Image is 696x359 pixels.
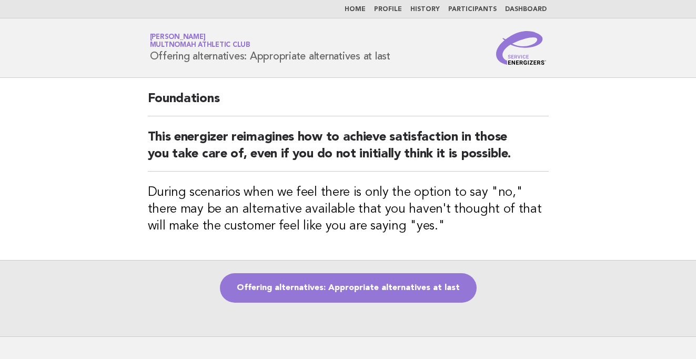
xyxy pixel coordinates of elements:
[150,42,250,49] span: Multnomah Athletic Club
[148,184,549,235] h3: During scenarios when we feel there is only the option to say "no," there may be an alternative a...
[150,34,250,48] a: [PERSON_NAME]Multnomah Athletic Club
[345,6,366,13] a: Home
[148,129,549,172] h2: This energizer reimagines how to achieve satisfaction in those you take care of, even if you do n...
[496,31,547,65] img: Service Energizers
[374,6,402,13] a: Profile
[148,91,549,116] h2: Foundations
[150,34,390,62] h1: Offering alternatives: Appropriate alternatives at last
[505,6,547,13] a: Dashboard
[448,6,497,13] a: Participants
[220,273,477,303] a: Offering alternatives: Appropriate alternatives at last
[410,6,440,13] a: History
